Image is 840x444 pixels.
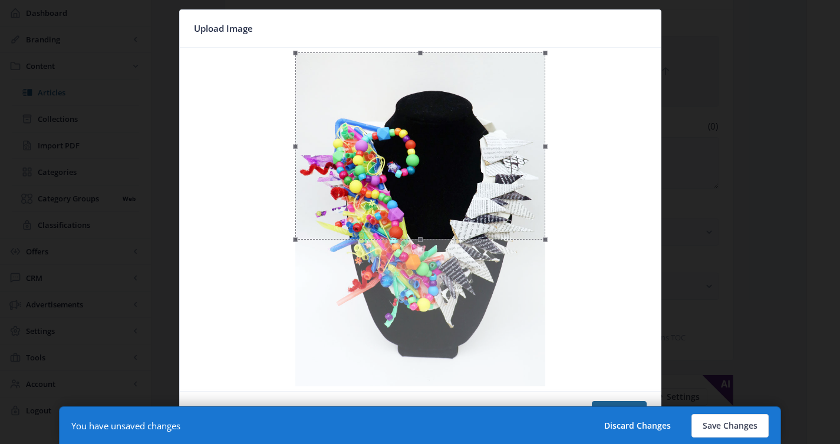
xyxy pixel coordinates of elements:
[593,414,682,438] button: Discard Changes
[194,19,253,38] span: Upload Image
[194,401,243,425] button: Cancel
[592,401,647,425] button: Confirm
[691,414,769,438] button: Save Changes
[71,420,180,432] div: You have unsaved changes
